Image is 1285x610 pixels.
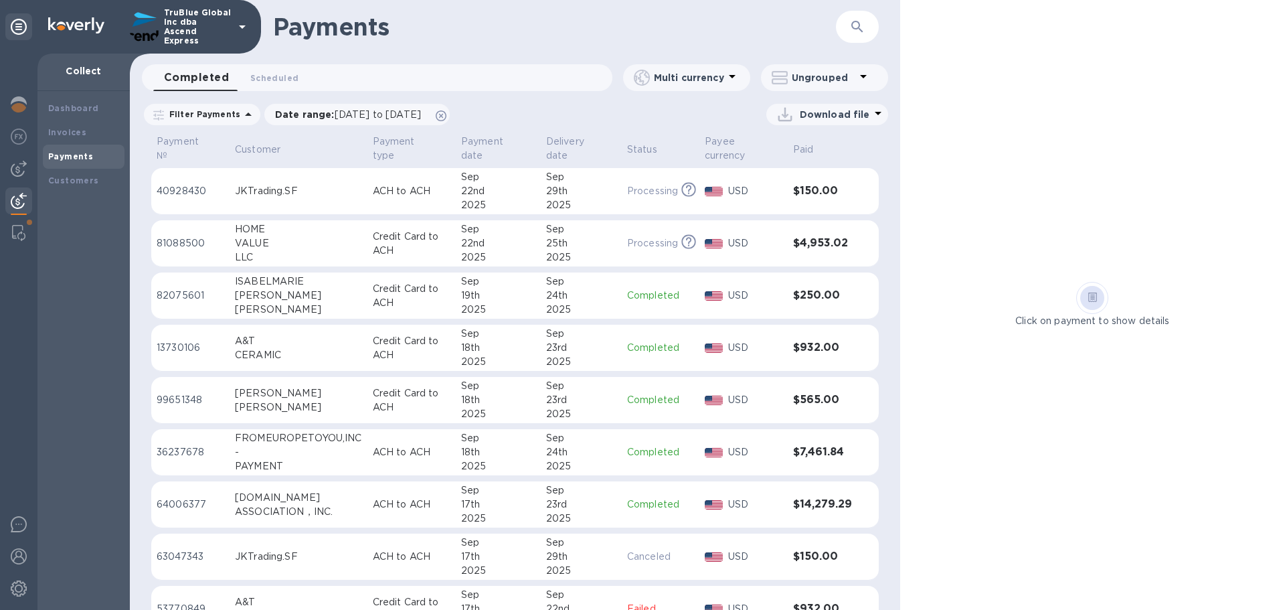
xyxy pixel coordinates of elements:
div: Sep [546,431,616,445]
div: 22nd [461,184,535,198]
div: JKTrading.SF [235,550,362,564]
div: 2025 [546,250,616,264]
div: ISABELMARIE [235,275,362,289]
div: 23rd [546,341,616,355]
div: Sep [461,379,535,393]
h3: $565.00 [793,394,852,406]
p: Processing [627,184,678,198]
p: Paid [793,143,814,157]
div: FROMEUROPETOYOU,INC [235,431,362,445]
p: Click on payment to show details [1015,314,1169,328]
b: Invoices [48,127,86,137]
div: 18th [461,445,535,459]
span: Payment № [157,135,224,163]
div: 17th [461,498,535,512]
span: Payment type [373,135,450,163]
div: [PERSON_NAME] [235,289,362,303]
div: 2025 [546,407,616,421]
div: Sep [546,275,616,289]
p: USD [728,289,782,303]
div: 2025 [546,564,616,578]
p: ACH to ACH [373,445,450,459]
p: 64006377 [157,498,224,512]
p: Completed [627,393,694,407]
span: Payee currency [705,135,782,163]
h3: $14,279.29 [793,498,852,511]
div: 22nd [461,236,535,250]
p: 63047343 [157,550,224,564]
p: 36237678 [157,445,224,459]
div: 18th [461,341,535,355]
p: Credit Card to ACH [373,282,450,310]
p: 13730106 [157,341,224,355]
img: USD [705,291,723,301]
img: Foreign exchange [11,129,27,145]
p: Payment № [157,135,207,163]
span: Customer [235,143,298,157]
p: Canceled [627,550,694,564]
span: Scheduled [250,71,298,85]
p: 81088500 [157,236,224,250]
h1: Payments [273,13,836,41]
div: 18th [461,393,535,407]
div: ASSOCIATION，INC. [235,505,362,519]
p: Credit Card to ACH [373,334,450,362]
div: Sep [546,379,616,393]
img: USD [705,344,723,353]
div: 19th [461,289,535,303]
div: Sep [461,327,535,341]
h3: $250.00 [793,289,852,302]
p: Completed [627,498,694,512]
p: 99651348 [157,393,224,407]
div: 2025 [546,512,616,526]
div: 2025 [461,512,535,526]
div: 29th [546,184,616,198]
p: ACH to ACH [373,498,450,512]
div: Date range:[DATE] to [DATE] [264,104,450,125]
div: 2025 [461,198,535,212]
p: Download file [800,108,870,121]
div: 2025 [546,198,616,212]
div: 17th [461,550,535,564]
p: Status [627,143,657,157]
p: Filter Payments [164,108,240,120]
p: TruBlue Global Inc dba Ascend Express [164,8,231,46]
p: Processing [627,236,678,250]
div: 2025 [461,250,535,264]
b: Payments [48,151,93,161]
div: - [235,445,362,459]
div: 24th [546,289,616,303]
p: Multi currency [654,71,724,84]
p: Credit Card to ACH [373,386,450,414]
p: Completed [627,289,694,303]
p: Payment type [373,135,433,163]
div: LLC [235,250,362,264]
p: Payee currency [705,135,764,163]
div: 25th [546,236,616,250]
div: Sep [546,588,616,602]
div: Sep [461,170,535,184]
p: USD [728,393,782,407]
img: USD [705,448,723,457]
div: A&T [235,595,362,609]
span: Payment date [461,135,535,163]
div: Sep [546,327,616,341]
p: 40928430 [157,184,224,198]
div: Sep [461,588,535,602]
h3: $932.00 [793,341,852,354]
div: 24th [546,445,616,459]
p: Customer [235,143,280,157]
span: Delivery date [546,135,616,163]
h3: $7,461.84 [793,446,852,459]
div: JKTrading.SF [235,184,362,198]
div: 2025 [546,355,616,369]
div: 2025 [461,564,535,578]
div: 2025 [461,355,535,369]
div: 29th [546,550,616,564]
p: Collect [48,64,119,78]
div: 2025 [546,303,616,317]
div: 2025 [546,459,616,473]
p: USD [728,498,782,512]
div: Sep [461,222,535,236]
span: [DATE] to [DATE] [335,109,421,120]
